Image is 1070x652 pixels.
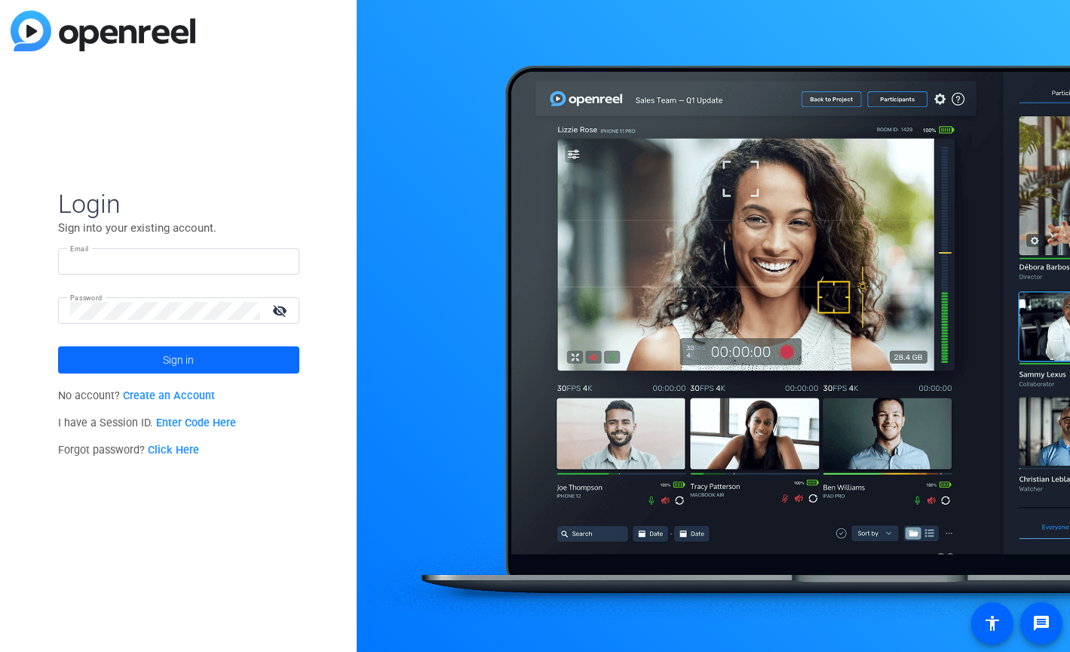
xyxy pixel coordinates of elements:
mat-icon: accessibility [983,614,1001,632]
span: Forgot password? [58,444,200,457]
span: I have a Session ID. [58,417,237,429]
p: Sign into your existing account. [58,220,299,236]
mat-label: Email [70,244,89,253]
mat-icon: message [1032,614,1050,632]
a: Create an Account [123,389,215,402]
span: No account? [58,389,216,402]
span: Login [58,188,299,220]
mat-icon: visibility_off [263,300,299,321]
mat-label: Password [70,294,103,302]
span: Sign in [163,341,194,379]
button: Sign in [58,346,299,374]
a: Click Here [148,444,199,457]
a: Enter Code Here [156,417,236,429]
img: blue-gradient.svg [11,11,195,51]
input: Enter Email Address [70,253,287,271]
